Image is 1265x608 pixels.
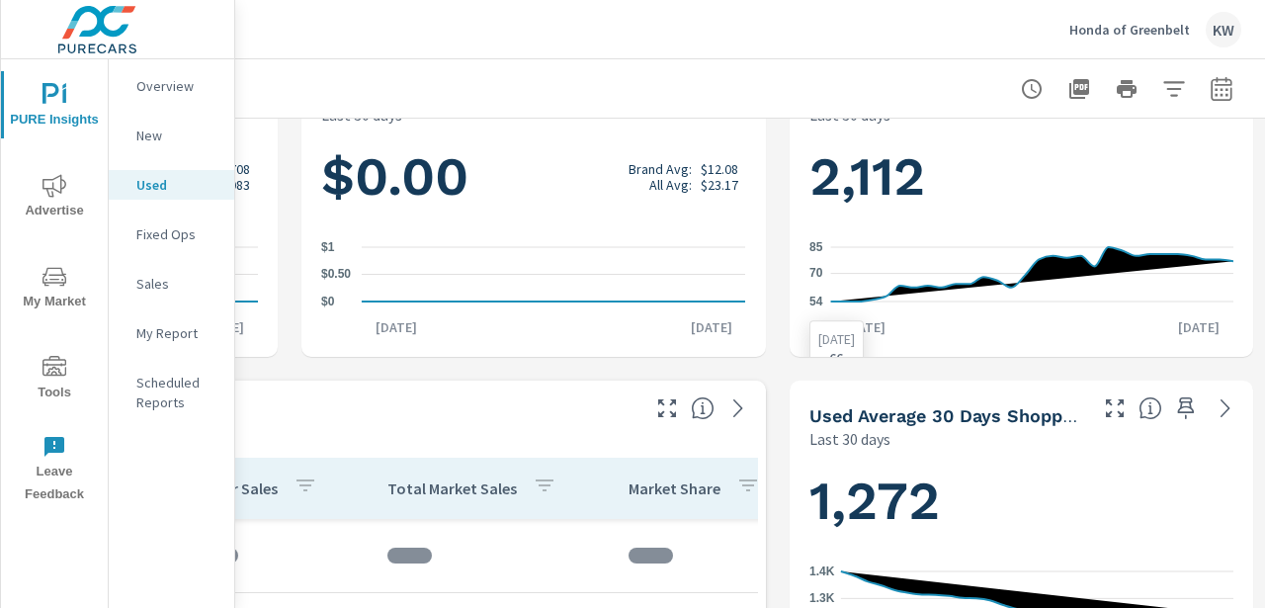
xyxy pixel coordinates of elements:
[809,591,835,605] text: 1.3K
[7,174,102,222] span: Advertise
[1107,69,1146,109] button: Print Report
[321,268,351,282] text: $0.50
[136,76,218,96] p: Overview
[109,71,234,101] div: Overview
[109,121,234,150] div: New
[136,126,218,145] p: New
[818,329,855,349] p: [DATE]
[701,161,738,177] p: $12.08
[809,143,1233,211] h1: 2,112
[649,177,692,193] p: All Avg:
[1059,69,1099,109] button: "Export Report to PDF"
[7,265,102,313] span: My Market
[818,349,855,367] p: 66
[1154,69,1194,109] button: Apply Filters
[109,318,234,348] div: My Report
[629,478,720,498] p: Market Share
[1164,317,1233,337] p: [DATE]
[321,143,745,211] h1: $0.00
[809,240,823,254] text: 85
[222,161,250,177] p: $708
[809,565,835,578] text: 1.4K
[7,356,102,404] span: Tools
[809,427,890,451] p: Last 30 days
[387,478,517,498] p: Total Market Sales
[136,323,218,343] p: My Report
[109,269,234,299] div: Sales
[7,435,102,506] span: Leave Feedback
[321,240,335,254] text: $1
[1069,21,1190,39] p: Honda of Greenbelt
[809,468,1233,535] h1: 1,272
[629,161,692,177] p: Brand Avg:
[109,219,234,249] div: Fixed Ops
[362,317,431,337] p: [DATE]
[109,368,234,417] div: Scheduled Reports
[1170,392,1202,424] span: Save this to your personalized report
[722,392,754,424] a: See more details in report
[677,317,746,337] p: [DATE]
[194,478,278,498] p: Dealer Sales
[1,59,108,514] div: nav menu
[1202,69,1241,109] button: Select Date Range
[1206,12,1241,47] div: KW
[830,317,899,337] p: [DATE]
[701,177,738,193] p: $23.17
[136,373,218,412] p: Scheduled Reports
[321,295,335,308] text: $0
[1099,392,1131,424] button: Make Fullscreen
[809,405,1090,426] h5: Used Average 30 Days Shoppers
[1210,392,1241,424] a: See more details in report
[651,392,683,424] button: Make Fullscreen
[136,175,218,195] p: Used
[809,267,823,281] text: 70
[7,83,102,131] span: PURE Insights
[136,274,218,294] p: Sales
[109,170,234,200] div: Used
[809,295,823,308] text: 54
[136,224,218,244] p: Fixed Ops
[691,396,715,420] span: Find the biggest opportunities within your model lineup by seeing how each model is selling in yo...
[1138,396,1162,420] span: A rolling 30 day total of daily Shoppers on the dealership website, averaged over the selected da...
